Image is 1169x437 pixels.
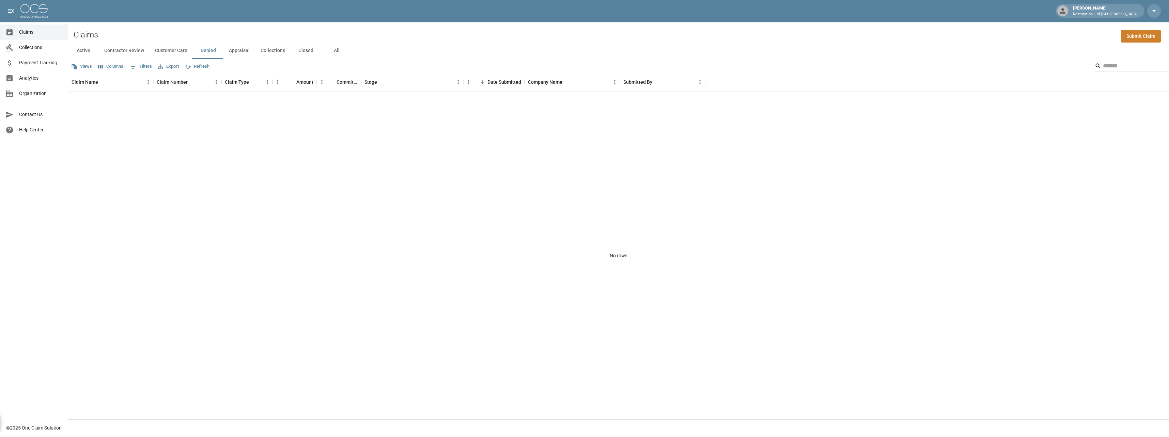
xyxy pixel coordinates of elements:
[255,43,291,59] button: Collections
[20,4,48,18] img: ocs-logo-white-transparent.png
[377,77,387,87] button: Sort
[74,30,98,40] h2: Claims
[143,77,153,87] button: Menu
[364,72,377,92] div: Stage
[225,72,249,92] div: Claim Type
[72,72,98,92] div: Claim Name
[19,111,62,118] span: Contact Us
[19,126,62,133] span: Help Center
[317,72,361,92] div: Committed Amount
[463,77,473,87] button: Menu
[249,77,259,87] button: Sort
[291,43,321,59] button: Closed
[68,92,1169,419] div: No rows
[296,72,313,92] div: Amount
[272,72,317,92] div: Amount
[1121,30,1161,43] a: Submit Claim
[652,77,662,87] button: Sort
[223,43,255,59] button: Appraisal
[211,77,221,87] button: Menu
[4,4,18,18] button: open drawer
[287,77,296,87] button: Sort
[1095,61,1168,73] div: Search
[193,43,223,59] button: Denied
[272,77,283,87] button: Menu
[96,61,125,72] button: Select columns
[19,90,62,97] span: Organization
[610,77,620,87] button: Menu
[188,77,197,87] button: Sort
[98,77,108,87] button: Sort
[361,72,463,92] div: Stage
[153,72,221,92] div: Claim Number
[19,75,62,82] span: Analytics
[262,77,272,87] button: Menu
[6,424,62,431] div: © 2025 One Claim Solution
[695,77,705,87] button: Menu
[528,72,562,92] div: Company Name
[19,44,62,51] span: Collections
[337,72,358,92] div: Committed Amount
[620,72,705,92] div: Submitted By
[183,61,211,72] button: Refresh
[525,72,620,92] div: Company Name
[156,61,181,72] button: Export
[68,43,1169,59] div: dynamic tabs
[150,43,193,59] button: Customer Care
[623,72,652,92] div: Submitted By
[157,72,188,92] div: Claim Number
[487,72,521,92] div: Date Submitted
[69,61,94,72] button: Views
[463,72,525,92] div: Date Submitted
[562,77,572,87] button: Sort
[19,59,62,66] span: Payment Tracking
[1073,12,1138,17] p: Restoration 1 of [GEOGRAPHIC_DATA]
[453,77,463,87] button: Menu
[99,43,150,59] button: Contractor Review
[68,72,153,92] div: Claim Name
[1070,5,1140,17] div: [PERSON_NAME]
[128,61,154,72] button: Show filters
[327,77,337,87] button: Sort
[317,77,327,87] button: Menu
[221,72,272,92] div: Claim Type
[68,43,99,59] button: Active
[321,43,352,59] button: All
[478,77,487,87] button: Sort
[19,29,62,36] span: Claims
